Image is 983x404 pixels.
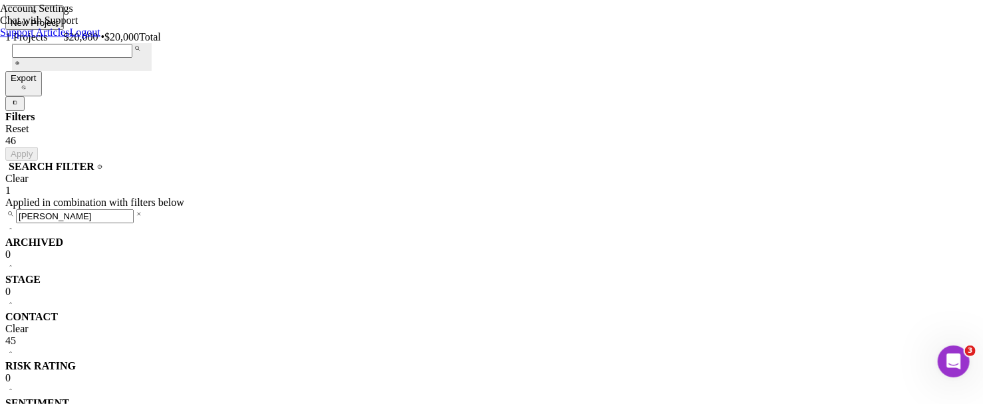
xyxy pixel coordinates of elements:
b: Filters [5,111,35,122]
div: 1 [5,185,978,197]
b: SEARCH FILTER [9,161,94,173]
iframe: Intercom live chat [938,346,970,377]
b: ARCHIVED [5,237,63,249]
span: 3 [965,346,976,356]
div: 0 [5,286,978,298]
div: 1 Projects • $20,000 Total [5,30,978,43]
div: 0 [5,372,978,384]
div: Applied in combination with filters below [5,197,978,209]
b: CONTACT [5,311,58,323]
div: Clear [5,323,978,335]
div: 45 [5,335,978,347]
div: Clear [5,173,978,185]
div: Apply [11,149,33,159]
button: Apply [5,147,38,161]
b: STAGE [5,274,41,286]
button: Export [5,71,42,96]
div: 0 [5,249,978,260]
div: 46 [5,135,978,147]
div: Reset [5,123,978,135]
a: Logout [69,27,100,38]
div: Export [11,73,37,83]
b: RISK RATING [5,360,76,372]
input: Search [12,44,132,58]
